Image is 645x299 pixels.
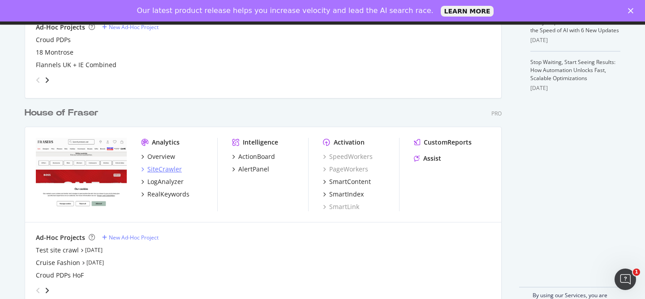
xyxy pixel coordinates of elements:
[25,107,102,120] a: House of Fraser
[232,165,269,174] a: AlertPanel
[36,233,85,242] div: Ad-Hoc Projects
[147,152,175,161] div: Overview
[238,165,269,174] div: AlertPanel
[147,190,189,199] div: RealKeywords
[243,138,278,147] div: Intelligence
[137,6,434,15] div: Our latest product release helps you increase velocity and lead the AI search race.
[36,138,127,210] img: houseoffraser.co.uk
[25,107,99,120] div: House of Fraser
[633,269,640,276] span: 1
[323,177,371,186] a: SmartContent
[32,283,44,298] div: angle-left
[530,18,619,34] a: Botify Empowers Brands to Move at the Speed of AI with 6 New Updates
[109,23,159,31] div: New Ad-Hoc Project
[530,84,620,92] div: [DATE]
[152,138,180,147] div: Analytics
[36,258,80,267] a: Cruise Fashion
[323,202,359,211] a: SmartLink
[32,73,44,87] div: angle-left
[530,36,620,44] div: [DATE]
[628,8,637,13] div: Close
[36,271,84,280] a: Croud PDPs HoF
[36,60,116,69] a: Flannels UK + IE Combined
[414,138,472,147] a: CustomReports
[414,154,441,163] a: Assist
[323,152,373,161] a: SpeedWorkers
[36,246,79,255] a: Test site crawl
[323,165,368,174] a: PageWorkers
[102,23,159,31] a: New Ad-Hoc Project
[334,138,365,147] div: Activation
[141,190,189,199] a: RealKeywords
[329,177,371,186] div: SmartContent
[615,269,636,290] iframe: Intercom live chat
[44,286,50,295] div: angle-right
[44,76,50,85] div: angle-right
[36,23,85,32] div: Ad-Hoc Projects
[36,48,73,57] a: 18 Montrose
[141,177,184,186] a: LogAnalyzer
[109,234,159,241] div: New Ad-Hoc Project
[141,165,182,174] a: SiteCrawler
[424,138,472,147] div: CustomReports
[329,190,364,199] div: SmartIndex
[147,177,184,186] div: LogAnalyzer
[491,110,502,117] div: Pro
[232,152,275,161] a: ActionBoard
[86,259,104,266] a: [DATE]
[102,234,159,241] a: New Ad-Hoc Project
[141,152,175,161] a: Overview
[85,246,103,254] a: [DATE]
[530,58,615,82] a: Stop Waiting, Start Seeing Results: How Automation Unlocks Fast, Scalable Optimizations
[36,35,71,44] a: Croud PDPs
[238,152,275,161] div: ActionBoard
[147,165,182,174] div: SiteCrawler
[423,154,441,163] div: Assist
[441,6,494,17] a: LEARN MORE
[323,190,364,199] a: SmartIndex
